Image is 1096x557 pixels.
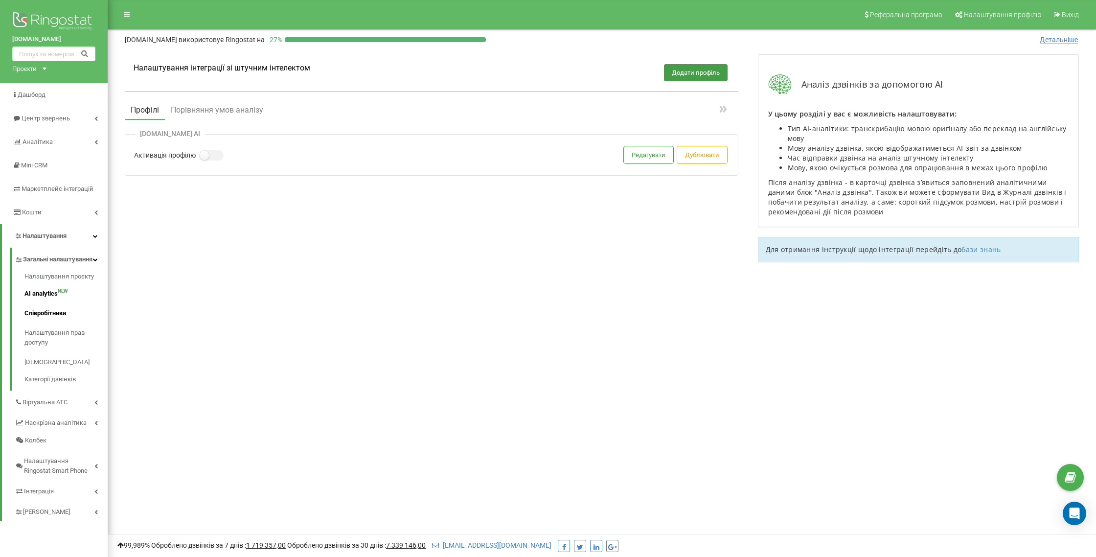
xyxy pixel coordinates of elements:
[386,541,426,549] u: 7 339 146,00
[15,432,108,449] a: Колбек
[135,130,205,138] div: [DOMAIN_NAME] AI
[21,162,47,169] span: Mini CRM
[788,124,1069,143] li: Тип AI-аналітики: транскрибацію мовою оригіналу або переклад на англійську мову
[664,64,728,81] button: Додати профіль
[15,500,108,521] a: [PERSON_NAME]
[125,35,265,45] p: [DOMAIN_NAME]
[15,391,108,411] a: Віртуальна АТС
[23,397,68,407] span: Віртуальна АТС
[165,101,269,119] button: Порівняння умов аналізу
[964,11,1041,19] span: Налаштування профілю
[25,418,87,428] span: Наскрізна аналітика
[432,541,551,549] a: [EMAIL_ADDRESS][DOMAIN_NAME]
[15,411,108,432] a: Наскрізна аналітика
[788,143,1069,153] li: Мову аналізу дзвінка, якою відображатиметься AI-звіт за дзвінком
[24,456,94,476] span: Налаштування Ringostat Smart Phone
[677,146,727,163] button: Дублювати
[25,436,46,445] span: Колбек
[287,541,426,549] span: Оброблено дзвінків за 30 днів :
[22,209,42,216] span: Кошти
[768,74,1069,94] div: Аналіз дзвінків за допомогою AI
[1040,36,1078,44] span: Детальніше
[24,372,108,384] a: Категорії дзвінків
[12,46,95,61] input: Пошук за номером
[870,11,942,19] span: Реферальна програма
[179,36,265,44] span: використовує Ringostat на
[24,323,108,352] a: Налаштування прав доступу
[766,245,1072,255] p: Для отримання інструкції щодо інтеграції перейдіть до
[151,541,286,549] span: Оброблено дзвінків за 7 днів :
[15,248,108,268] a: Загальні налаштування
[624,146,673,163] button: Редагувати
[12,64,37,73] div: Проєкти
[23,232,67,239] span: Налаштування
[23,507,70,517] span: [PERSON_NAME]
[125,101,165,120] button: Профілі
[961,245,1001,254] a: бази знань
[246,541,286,549] u: 1 719 357,00
[768,178,1069,217] p: Після аналізу дзвінка - в карточці дзвінка зʼявиться заповнений аналітичними даними блок "Аналіз ...
[15,449,108,480] a: Налаштування Ringostat Smart Phone
[1063,502,1086,525] div: Open Intercom Messenger
[768,109,1069,119] p: У цьому розділі у вас є можливість налаштовувати:
[788,153,1069,163] li: Час відправки дзвінка на аналіз штучному інтелекту
[24,487,54,496] span: Інтеграція
[2,224,108,248] a: Налаштування
[24,352,108,372] a: [DEMOGRAPHIC_DATA]
[18,91,46,98] span: Дашборд
[23,138,53,145] span: Аналiтика
[12,10,95,34] img: Ringostat logo
[134,150,196,160] label: Активація профілю
[22,115,70,122] span: Центр звернень
[24,272,108,284] a: Налаштування проєкту
[134,63,310,72] h1: Налаштування інтеграції зі штучним інтелектом
[22,185,93,192] span: Маркетплейс інтеграцій
[788,163,1069,173] li: Мову, якою очікується розмова для опрацювання в межах цього профілю
[117,541,150,549] span: 99,989%
[1062,11,1079,19] span: Вихід
[24,284,108,303] a: AI analyticsNEW
[15,480,108,500] a: Інтеграція
[12,34,95,44] a: [DOMAIN_NAME]
[23,255,92,264] span: Загальні налаштування
[265,35,285,45] p: 27 %
[24,303,108,323] a: Співробітники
